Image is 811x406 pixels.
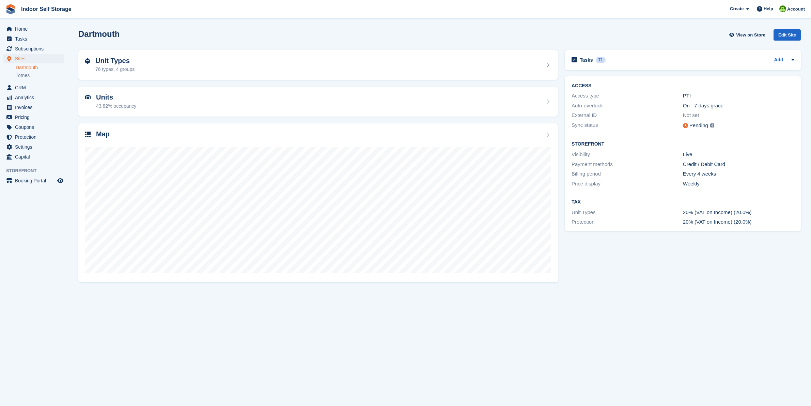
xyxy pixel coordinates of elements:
span: View on Store [736,32,765,39]
h2: Storefront [572,141,794,147]
img: icon-info-grey-7440780725fd019a000dd9b08b2336e03edf1995a4989e88bcd33f0948082b44.svg [710,123,714,127]
span: Booking Portal [15,176,56,185]
div: Billing period [572,170,683,178]
span: Home [15,24,56,34]
h2: Dartmouth [78,29,120,39]
a: menu [3,176,64,185]
a: menu [3,54,64,63]
a: menu [3,142,64,152]
h2: Unit Types [95,57,135,65]
div: Access type [572,92,683,100]
a: Totnes [16,72,64,79]
h2: Tasks [580,57,593,63]
a: View on Store [728,29,768,41]
img: stora-icon-8386f47178a22dfd0bd8f6a31ec36ba5ce8667c1dd55bd0f319d3a0aa187defe.svg [5,4,16,14]
img: unit-type-icn-2b2737a686de81e16bb02015468b77c625bbabd49415b5ef34ead5e3b44a266d.svg [85,58,90,64]
div: 20% (VAT on Income) (20.0%) [683,209,794,216]
span: Tasks [15,34,56,44]
img: map-icn-33ee37083ee616e46c38cad1a60f524a97daa1e2b2c8c0bc3eb3415660979fc1.svg [85,132,91,137]
span: Help [764,5,773,12]
a: menu [3,44,64,54]
a: Unit Types 76 types, 4 groups [78,50,558,80]
div: 76 types, 4 groups [95,66,135,73]
div: Visibility [572,151,683,159]
a: menu [3,103,64,112]
span: Coupons [15,122,56,132]
span: Storefront [6,167,68,174]
a: menu [3,83,64,92]
span: Sites [15,54,56,63]
a: menu [3,152,64,162]
div: Payment methods [572,161,683,168]
a: menu [3,34,64,44]
h2: ACCESS [572,83,794,89]
img: unit-icn-7be61d7bf1b0ce9d3e12c5938cc71ed9869f7b940bace4675aadf7bd6d80202e.svg [85,95,91,100]
div: Price display [572,180,683,188]
div: 43.82% occupancy [96,103,136,110]
span: Pricing [15,112,56,122]
span: Subscriptions [15,44,56,54]
span: Analytics [15,93,56,102]
a: Units 43.82% occupancy [78,87,558,117]
img: Helen Wilson [779,5,786,12]
a: Map [78,123,558,283]
div: Not set [683,111,794,119]
div: Pending [689,122,708,130]
a: menu [3,93,64,102]
span: Account [787,6,805,13]
h2: Tax [572,199,794,205]
a: menu [3,24,64,34]
div: Live [683,151,794,159]
span: Capital [15,152,56,162]
a: Add [774,56,783,64]
span: CRM [15,83,56,92]
div: Sync status [572,121,683,130]
div: Every 4 weeks [683,170,794,178]
span: Invoices [15,103,56,112]
a: Preview store [56,177,64,185]
div: Protection [572,218,683,226]
a: menu [3,122,64,132]
a: Dartmouth [16,64,64,71]
div: Edit Site [774,29,801,41]
h2: Map [96,130,110,138]
a: menu [3,112,64,122]
div: Auto-overlock [572,102,683,110]
div: Weekly [683,180,794,188]
div: Unit Types [572,209,683,216]
span: Settings [15,142,56,152]
span: Protection [15,132,56,142]
a: menu [3,132,64,142]
div: External ID [572,111,683,119]
div: 71 [596,57,606,63]
a: Indoor Self Storage [18,3,74,15]
div: Credit / Debit Card [683,161,794,168]
a: Edit Site [774,29,801,43]
div: 20% (VAT on Income) (20.0%) [683,218,794,226]
span: Create [730,5,744,12]
div: PTI [683,92,794,100]
h2: Units [96,93,136,101]
div: On - 7 days grace [683,102,794,110]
